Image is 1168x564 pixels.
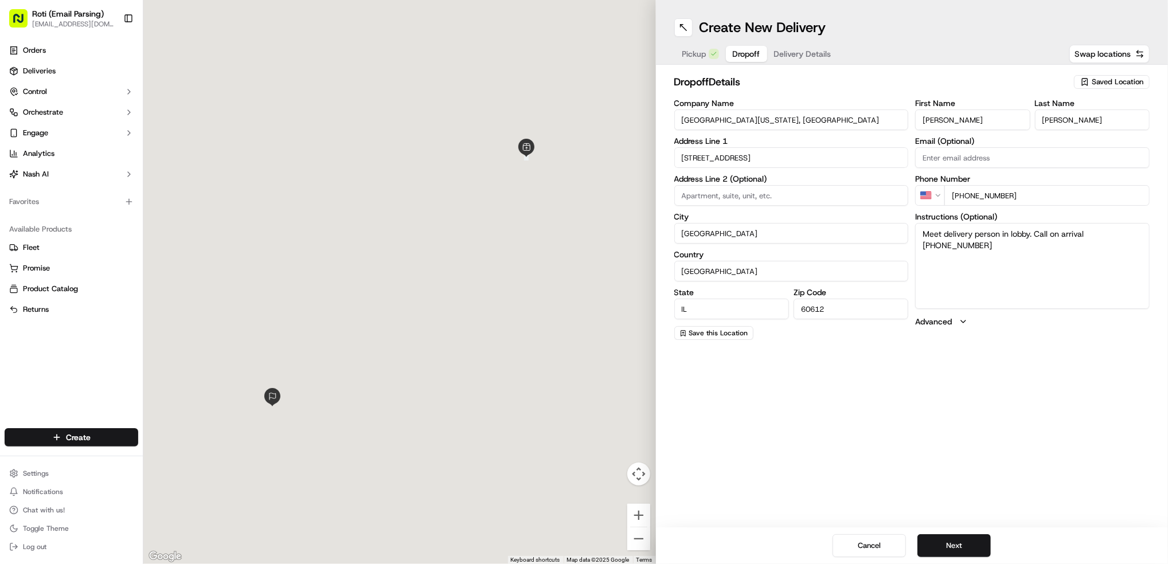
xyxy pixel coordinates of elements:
[11,167,21,177] div: 📗
[5,144,138,163] a: Analytics
[674,326,753,340] button: Save this Location
[627,504,650,527] button: Zoom in
[5,220,138,238] div: Available Products
[915,316,1150,327] button: Advanced
[23,524,69,533] span: Toggle Theme
[944,185,1150,206] input: Enter phone number
[97,167,106,177] div: 💻
[9,304,134,315] a: Returns
[689,328,748,338] span: Save this Location
[733,48,760,60] span: Dropoff
[5,83,138,101] button: Control
[5,502,138,518] button: Chat with us!
[674,250,909,258] label: Country
[5,62,138,80] a: Deliveries
[5,539,138,555] button: Log out
[774,48,831,60] span: Delivery Details
[114,194,139,203] span: Pylon
[39,121,145,130] div: We're available if you need us!
[1092,77,1143,87] span: Saved Location
[5,41,138,60] a: Orders
[1074,74,1150,90] button: Saved Location
[674,185,909,206] input: Apartment, suite, unit, etc.
[23,87,47,97] span: Control
[30,74,206,86] input: Got a question? Start typing here...
[23,487,63,496] span: Notifications
[674,109,909,130] input: Enter company name
[674,175,909,183] label: Address Line 2 (Optional)
[5,280,138,298] button: Product Catalog
[23,128,48,138] span: Engage
[23,304,49,315] span: Returns
[674,223,909,244] input: Enter city
[23,166,88,178] span: Knowledge Base
[511,556,560,564] button: Keyboard shortcuts
[9,284,134,294] a: Product Catalog
[915,137,1150,145] label: Email (Optional)
[915,175,1150,183] label: Phone Number
[915,99,1030,107] label: First Name
[5,520,138,536] button: Toggle Theme
[674,213,909,221] label: City
[23,469,49,478] span: Settings
[1075,48,1131,60] span: Swap locations
[146,549,184,564] img: Google
[1035,109,1150,130] input: Enter last name
[636,557,653,563] a: Terms (opens in new tab)
[81,194,139,203] a: Powered byPylon
[23,542,46,551] span: Log out
[627,463,650,485] button: Map camera controls
[917,534,991,557] button: Next
[915,109,1030,130] input: Enter first name
[195,113,209,127] button: Start new chat
[794,288,908,296] label: Zip Code
[11,46,209,64] p: Welcome 👋
[23,107,63,117] span: Orchestrate
[915,147,1150,168] input: Enter email address
[66,432,91,443] span: Create
[23,148,54,159] span: Analytics
[108,166,184,178] span: API Documentation
[39,109,188,121] div: Start new chat
[11,11,34,34] img: Nash
[674,147,909,168] input: Enter address
[5,428,138,446] button: Create
[567,557,630,563] span: Map data ©2025 Google
[915,316,952,327] label: Advanced
[700,18,826,37] h1: Create New Delivery
[5,259,138,277] button: Promise
[92,162,189,182] a: 💻API Documentation
[146,549,184,564] a: Open this area in Google Maps (opens a new window)
[1035,99,1150,107] label: Last Name
[674,74,1068,90] h2: dropoff Details
[9,263,134,273] a: Promise
[915,213,1150,221] label: Instructions (Optional)
[9,242,134,253] a: Fleet
[833,534,906,557] button: Cancel
[674,99,909,107] label: Company Name
[5,124,138,142] button: Engage
[915,223,1150,309] textarea: Meet delivery person in lobby. Call on arrival [PHONE_NUMBER]
[23,506,65,515] span: Chat with us!
[32,19,114,29] button: [EMAIL_ADDRESS][DOMAIN_NAME]
[23,284,78,294] span: Product Catalog
[5,5,119,32] button: Roti (Email Parsing)[EMAIL_ADDRESS][DOMAIN_NAME]
[627,527,650,550] button: Zoom out
[5,300,138,319] button: Returns
[794,299,908,319] input: Enter zip code
[7,162,92,182] a: 📗Knowledge Base
[674,261,909,281] input: Enter country
[5,103,138,122] button: Orchestrate
[32,8,104,19] span: Roti (Email Parsing)
[5,238,138,257] button: Fleet
[682,48,706,60] span: Pickup
[5,165,138,183] button: Nash AI
[5,484,138,500] button: Notifications
[1069,45,1150,63] button: Swap locations
[5,465,138,481] button: Settings
[23,45,46,56] span: Orders
[23,242,40,253] span: Fleet
[23,263,50,273] span: Promise
[674,299,789,319] input: Enter state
